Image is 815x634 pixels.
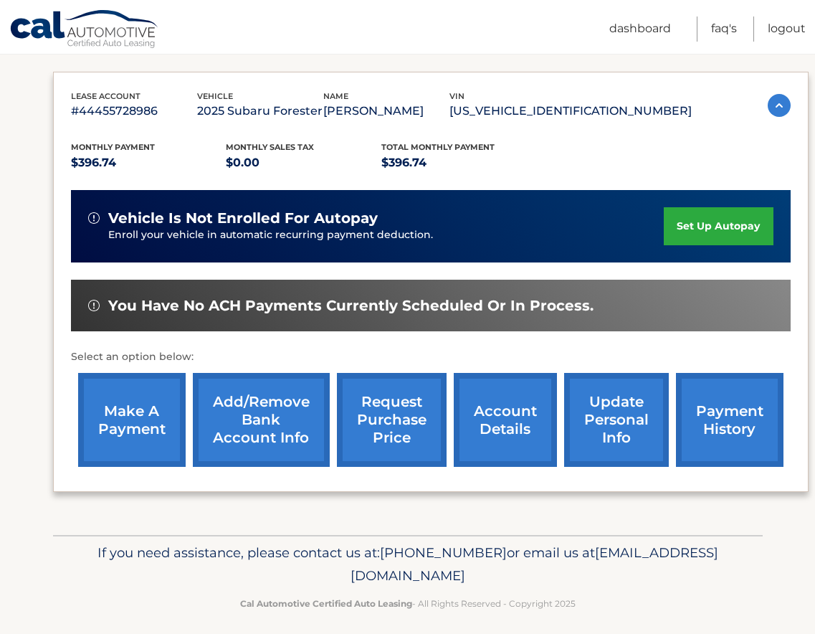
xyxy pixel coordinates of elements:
img: alert-white.svg [88,212,100,224]
span: lease account [71,91,140,101]
p: [PERSON_NAME] [323,101,449,121]
img: accordion-active.svg [768,94,791,117]
span: [PHONE_NUMBER] [380,544,507,561]
a: account details [454,373,557,467]
a: request purchase price [337,373,447,467]
a: FAQ's [711,16,737,42]
p: If you need assistance, please contact us at: or email us at [62,541,753,587]
span: vehicle [197,91,233,101]
p: - All Rights Reserved - Copyright 2025 [62,596,753,611]
p: Select an option below: [71,349,791,366]
a: make a payment [78,373,186,467]
span: Total Monthly Payment [381,142,495,152]
span: Monthly Payment [71,142,155,152]
span: Monthly sales Tax [226,142,314,152]
strong: Cal Automotive Certified Auto Leasing [240,598,412,609]
span: name [323,91,348,101]
a: update personal info [564,373,669,467]
p: $396.74 [71,153,227,173]
span: vehicle is not enrolled for autopay [108,209,378,227]
span: [EMAIL_ADDRESS][DOMAIN_NAME] [351,544,718,584]
span: You have no ACH payments currently scheduled or in process. [108,297,594,315]
img: alert-white.svg [88,300,100,311]
span: vin [449,91,464,101]
a: Dashboard [609,16,671,42]
p: $0.00 [226,153,381,173]
p: 2025 Subaru Forester [197,101,323,121]
p: Enroll your vehicle in automatic recurring payment deduction. [108,227,664,243]
a: Logout [768,16,806,42]
p: #44455728986 [71,101,197,121]
a: payment history [676,373,783,467]
p: [US_VEHICLE_IDENTIFICATION_NUMBER] [449,101,692,121]
a: Cal Automotive [9,9,160,51]
a: set up autopay [664,207,773,245]
a: Add/Remove bank account info [193,373,330,467]
p: $396.74 [381,153,537,173]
